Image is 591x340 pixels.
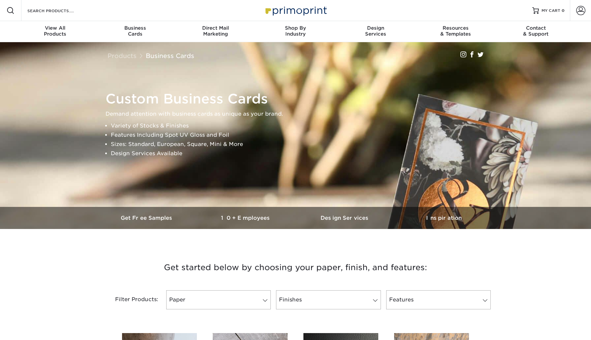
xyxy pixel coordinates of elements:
span: Direct Mail [175,25,256,31]
li: Sizes: Standard, European, Square, Mini & More [111,140,491,149]
div: Products [15,25,95,37]
li: Variety of Stocks & Finishes [111,121,491,130]
h3: 10+ Employees [197,215,295,221]
a: Resources& Templates [416,21,496,42]
a: Paper [166,290,271,309]
h1: Custom Business Cards [106,91,491,107]
span: Resources [416,25,496,31]
img: Primoprint [263,3,328,17]
a: Features [386,290,491,309]
div: & Support [496,25,576,37]
h3: Get Free Samples [98,215,197,221]
div: Services [335,25,416,37]
h3: Inspiration [394,215,493,221]
a: 10+ Employees [197,207,295,229]
a: Design Services [295,207,394,229]
span: 0 [562,8,565,13]
div: Filter Products: [98,290,164,309]
span: MY CART [542,8,560,14]
div: Cards [95,25,175,37]
a: Products [108,52,137,59]
div: Marketing [175,25,256,37]
a: Contact& Support [496,21,576,42]
a: Direct MailMarketing [175,21,256,42]
h3: Get started below by choosing your paper, finish, and features: [103,253,488,282]
h3: Design Services [295,215,394,221]
a: Get Free Samples [98,207,197,229]
a: Finishes [276,290,381,309]
span: View All [15,25,95,31]
a: Inspiration [394,207,493,229]
li: Features Including Spot UV Gloss and Foil [111,130,491,140]
span: Design [335,25,416,31]
span: Shop By [256,25,336,31]
p: Demand attention with business cards as unique as your brand. [106,109,491,119]
a: DesignServices [335,21,416,42]
input: SEARCH PRODUCTS..... [27,7,91,14]
span: Contact [496,25,576,31]
a: BusinessCards [95,21,175,42]
span: Business [95,25,175,31]
a: View AllProducts [15,21,95,42]
div: & Templates [416,25,496,37]
li: Design Services Available [111,149,491,158]
div: Industry [256,25,336,37]
a: Business Cards [146,52,194,59]
a: Shop ByIndustry [256,21,336,42]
